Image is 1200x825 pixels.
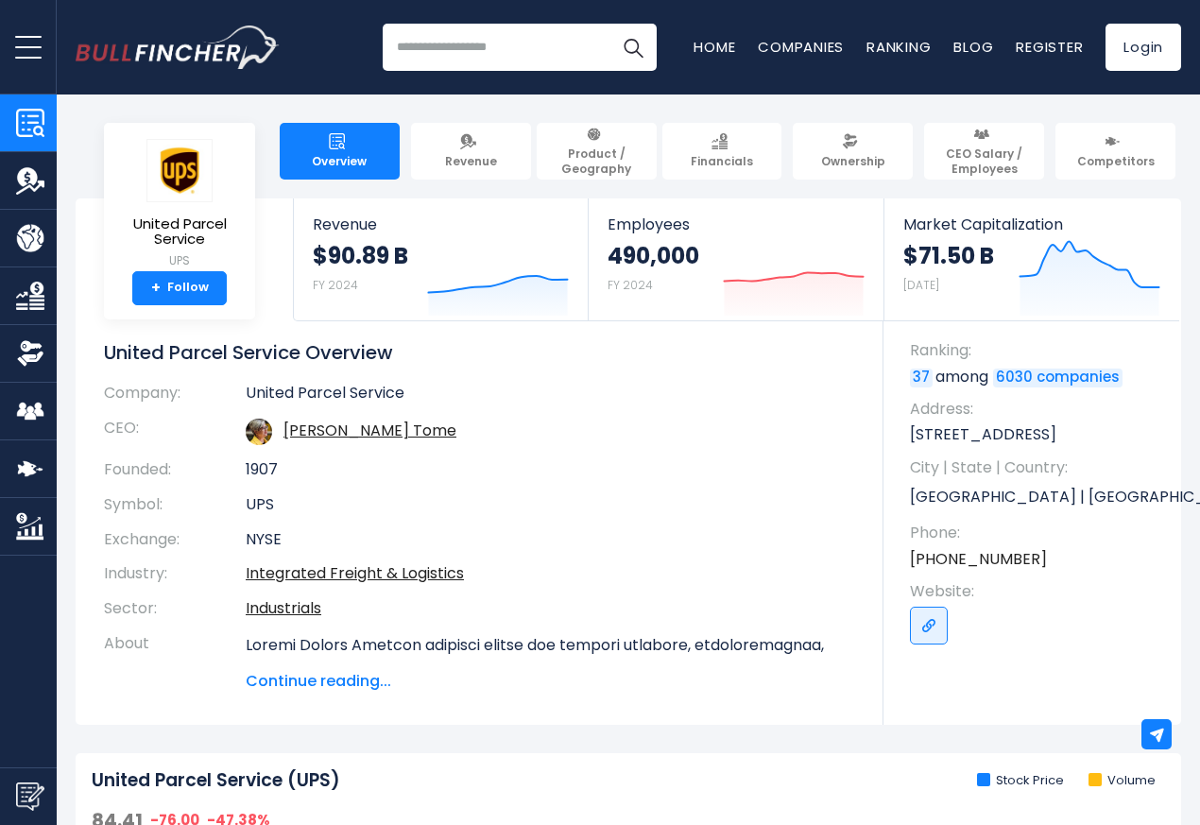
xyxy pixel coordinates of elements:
span: Revenue [313,215,569,233]
a: 37 [910,369,933,387]
a: +Follow [132,271,227,305]
a: United Parcel Service UPS [118,138,241,271]
li: Volume [1089,773,1156,789]
strong: $71.50 B [903,241,994,270]
th: Sector: [104,592,246,627]
a: Register [1016,37,1083,57]
p: [STREET_ADDRESS] [910,424,1162,445]
span: Phone: [910,523,1162,543]
span: Overview [312,154,367,169]
span: United Parcel Service [119,216,240,248]
p: among [910,367,1162,387]
a: Employees 490,000 FY 2024 [589,198,883,320]
a: ceo [283,420,456,441]
a: CEO Salary / Employees [924,123,1044,180]
th: CEO: [104,411,246,453]
a: Go to homepage [76,26,279,69]
strong: $90.89 B [313,241,408,270]
img: Ownership [16,339,44,368]
th: Industry: [104,557,246,592]
a: Competitors [1055,123,1175,180]
a: Integrated Freight & Logistics [246,562,464,584]
span: City | State | Country: [910,457,1162,478]
a: Home [694,37,735,57]
td: NYSE [246,523,855,558]
a: Overview [280,123,400,180]
a: [PHONE_NUMBER] [910,549,1047,570]
th: Company: [104,384,246,411]
strong: 490,000 [608,241,699,270]
img: Bullfincher logo [76,26,280,69]
small: FY 2024 [313,277,358,293]
span: CEO Salary / Employees [933,146,1036,176]
a: Revenue [411,123,531,180]
small: UPS [119,252,240,269]
a: Companies [758,37,844,57]
a: Industrials [246,597,321,619]
button: Search [609,24,657,71]
td: 1907 [246,453,855,488]
span: Ownership [821,154,885,169]
span: Financials [691,154,753,169]
th: Symbol: [104,488,246,523]
small: FY 2024 [608,277,653,293]
p: [GEOGRAPHIC_DATA] | [GEOGRAPHIC_DATA] | US [910,483,1162,511]
a: Ownership [793,123,913,180]
a: Blog [953,37,993,57]
a: Product / Geography [537,123,657,180]
a: 6030 companies [993,369,1123,387]
span: Competitors [1077,154,1155,169]
span: Continue reading... [246,670,855,693]
h1: United Parcel Service Overview [104,340,855,365]
small: [DATE] [903,277,939,293]
td: United Parcel Service [246,384,855,411]
td: UPS [246,488,855,523]
a: Financials [662,123,782,180]
a: Ranking [866,37,931,57]
span: Website: [910,581,1162,602]
th: Founded: [104,453,246,488]
span: Address: [910,399,1162,420]
span: Employees [608,215,864,233]
strong: + [151,280,161,297]
span: Market Capitalization [903,215,1160,233]
a: Market Capitalization $71.50 B [DATE] [884,198,1179,320]
li: Stock Price [977,773,1064,789]
a: Go to link [910,607,948,645]
span: Revenue [445,154,497,169]
span: Ranking: [910,340,1162,361]
th: Exchange: [104,523,246,558]
h2: United Parcel Service (UPS) [92,769,340,793]
th: About [104,627,246,693]
span: Product / Geography [545,146,648,176]
a: Revenue $90.89 B FY 2024 [294,198,588,320]
img: carol-b-tome.jpg [246,419,272,445]
a: Login [1106,24,1181,71]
